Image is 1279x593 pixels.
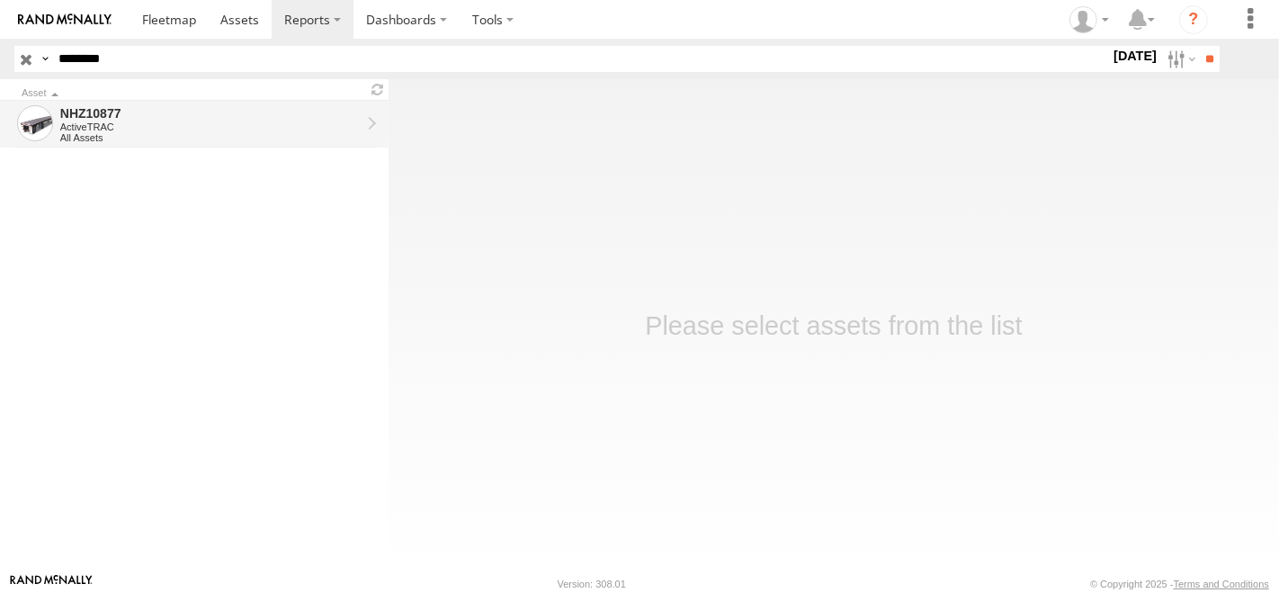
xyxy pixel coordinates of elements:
[1090,579,1269,589] div: © Copyright 2025 -
[558,579,626,589] div: Version: 308.01
[1179,5,1208,34] i: ?
[22,89,360,98] div: Click to Sort
[1174,579,1269,589] a: Terms and Conditions
[38,46,52,72] label: Search Query
[18,13,112,26] img: rand-logo.svg
[60,105,361,121] div: NHZ10877 - View Asset History
[1063,6,1115,33] div: Zulema McIntosch
[1110,46,1160,66] label: [DATE]
[10,575,93,593] a: Visit our Website
[367,81,389,98] span: Refresh
[60,121,361,132] div: ActiveTRAC
[1160,46,1199,72] label: Search Filter Options
[60,132,361,143] div: All Assets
